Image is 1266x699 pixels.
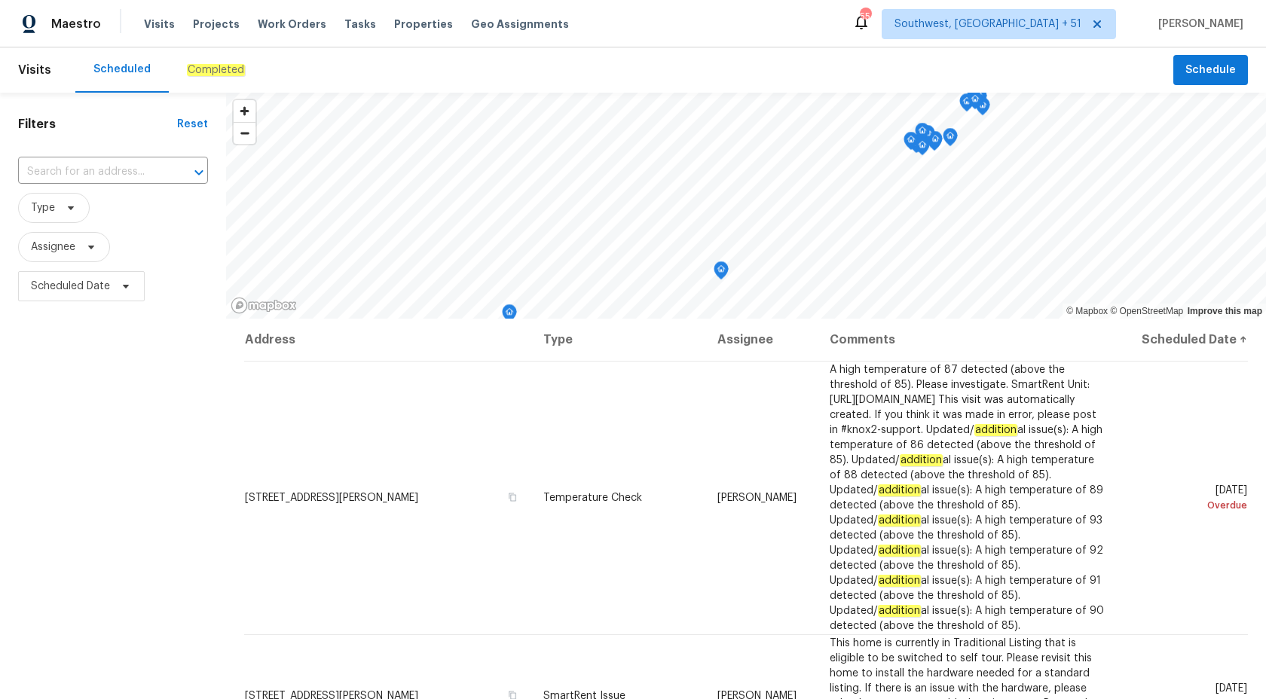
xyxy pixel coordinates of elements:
span: Assignee [31,240,75,255]
div: Map marker [502,304,517,328]
span: Tasks [344,19,376,29]
span: Properties [394,17,453,32]
em: addition [878,605,921,617]
a: OpenStreetMap [1110,306,1183,316]
input: Search for an address... [18,160,166,184]
span: Visits [144,17,175,32]
div: 554 [860,9,870,24]
span: [DATE] [1131,485,1247,513]
span: Type [31,200,55,215]
a: Mapbox [1066,306,1108,316]
button: Copy Address [506,490,519,504]
div: Map marker [959,93,974,117]
button: Schedule [1173,55,1248,86]
span: Southwest, [GEOGRAPHIC_DATA] + 51 [894,17,1081,32]
th: Address [244,319,531,361]
div: Reset [177,117,208,132]
div: Map marker [714,261,729,285]
th: Assignee [705,319,818,361]
a: Improve this map [1188,306,1262,316]
div: Map marker [904,132,919,155]
div: Map marker [915,137,930,160]
span: Schedule [1185,61,1236,80]
div: Map marker [967,84,982,108]
em: Completed [187,64,245,76]
em: addition [878,514,921,527]
div: Scheduled [93,62,151,77]
div: Map marker [943,128,958,151]
span: Maestro [51,17,101,32]
span: [PERSON_NAME] [717,493,797,503]
button: Zoom in [234,100,255,122]
div: Overdue [1131,498,1247,513]
th: Scheduled Date ↑ [1119,319,1248,361]
em: addition [900,454,943,466]
em: addition [878,545,921,557]
button: Open [188,162,209,183]
span: Scheduled Date [31,279,110,294]
span: [PERSON_NAME] [1152,17,1243,32]
span: Visits [18,53,51,87]
a: Mapbox homepage [231,297,297,314]
span: Work Orders [258,17,326,32]
em: addition [878,484,921,496]
div: Map marker [928,131,943,154]
span: Geo Assignments [471,17,569,32]
span: A high temperature of 87 detected (above the threshold of 85). Please investigate. SmartRent Unit... [830,365,1104,631]
th: Type [531,319,705,361]
span: Projects [193,17,240,32]
span: Temperature Check [543,493,642,503]
th: Comments [818,319,1119,361]
em: addition [878,575,921,587]
canvas: Map [226,93,1266,319]
span: Zoom out [234,123,255,144]
button: Zoom out [234,122,255,144]
div: Map marker [968,91,983,114]
em: addition [974,424,1017,436]
h1: Filters [18,117,177,132]
span: [STREET_ADDRESS][PERSON_NAME] [245,493,418,503]
div: Map marker [915,123,930,146]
